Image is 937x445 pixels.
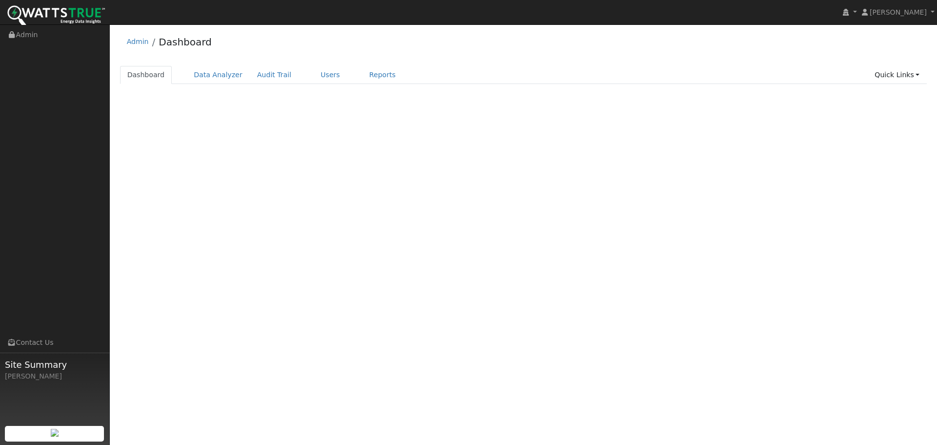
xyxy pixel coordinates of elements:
a: Admin [127,38,149,45]
a: Users [313,66,347,84]
a: Reports [362,66,403,84]
img: WattsTrue [7,5,105,27]
a: Data Analyzer [186,66,250,84]
span: [PERSON_NAME] [870,8,927,16]
div: [PERSON_NAME] [5,371,104,381]
img: retrieve [51,429,59,437]
a: Dashboard [159,36,212,48]
a: Dashboard [120,66,172,84]
a: Quick Links [867,66,927,84]
a: Audit Trail [250,66,299,84]
span: Site Summary [5,358,104,371]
